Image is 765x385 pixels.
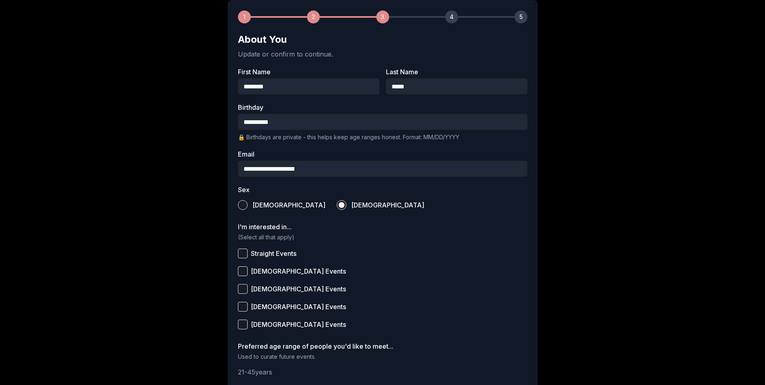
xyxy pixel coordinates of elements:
label: Sex [238,186,527,193]
button: [DEMOGRAPHIC_DATA] Events [238,266,248,276]
p: (Select all that apply) [238,233,527,241]
div: 5 [515,10,527,23]
label: Preferred age range of people you'd like to meet... [238,343,527,349]
span: [DEMOGRAPHIC_DATA] Events [251,286,346,292]
p: 🔒 Birthdays are private - this helps keep age ranges honest. Format: MM/DD/YYYY [238,133,527,141]
button: [DEMOGRAPHIC_DATA] Events [238,284,248,294]
span: Straight Events [251,250,296,257]
span: [DEMOGRAPHIC_DATA] [351,202,424,208]
span: [DEMOGRAPHIC_DATA] [252,202,325,208]
p: 21 - 45 years [238,367,527,377]
label: Last Name [386,69,527,75]
button: [DEMOGRAPHIC_DATA] Events [238,320,248,329]
p: Update or confirm to continue. [238,49,527,59]
div: 3 [376,10,389,23]
label: Birthday [238,104,527,111]
label: I'm interested in... [238,224,527,230]
div: 2 [307,10,320,23]
button: Straight Events [238,249,248,258]
span: [DEMOGRAPHIC_DATA] Events [251,303,346,310]
div: 4 [445,10,458,23]
div: 1 [238,10,251,23]
label: Email [238,151,527,157]
p: Used to curate future events. [238,353,527,361]
button: [DEMOGRAPHIC_DATA] [238,200,248,210]
span: [DEMOGRAPHIC_DATA] Events [251,268,346,274]
button: [DEMOGRAPHIC_DATA] [337,200,346,210]
span: [DEMOGRAPHIC_DATA] Events [251,321,346,328]
label: First Name [238,69,379,75]
button: [DEMOGRAPHIC_DATA] Events [238,302,248,312]
h2: About You [238,33,527,46]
